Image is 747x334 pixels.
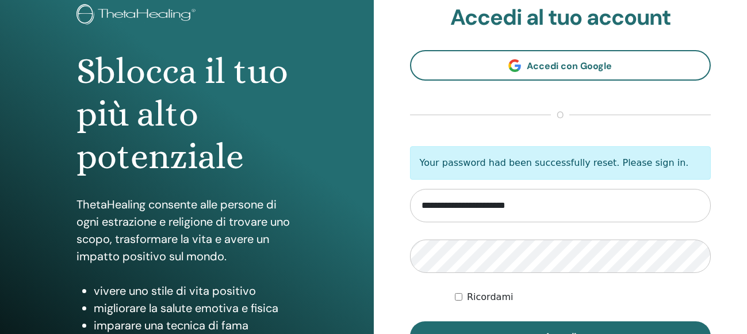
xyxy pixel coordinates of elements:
[410,50,711,81] a: Accedi con Google
[467,290,513,304] label: Ricordami
[410,146,711,180] p: Your password had been successfully reset. Please sign in.
[94,299,297,317] li: migliorare la salute emotiva e fisica
[410,5,711,31] h2: Accedi al tuo account
[527,60,612,72] span: Accedi con Google
[551,108,569,122] span: o
[76,196,297,265] p: ThetaHealing consente alle persone di ogni estrazione e religione di trovare uno scopo, trasforma...
[455,290,711,304] div: Keep me authenticated indefinitely or until I manually logout
[94,282,297,299] li: vivere uno stile di vita positivo
[76,50,297,179] h1: Sblocca il tuo più alto potenziale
